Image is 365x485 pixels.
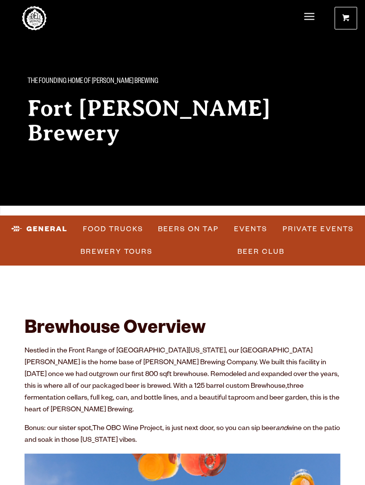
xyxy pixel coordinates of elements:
a: Private Events [279,218,358,241]
div: Known for our beautiful patio and striking mountain views, this brewhouse is the go-to spot for l... [27,159,338,180]
p: Nestled in the Front Range of [GEOGRAPHIC_DATA][US_STATE], our [GEOGRAPHIC_DATA][PERSON_NAME] is ... [25,346,340,416]
p: Bonus: our sister spot, , is just next door, so you can sip beer wine on the patio and soak in th... [25,423,340,447]
a: General [7,218,72,241]
a: Menu [304,7,314,27]
a: Brewery Tours [77,241,156,263]
h2: Brewhouse Overview [25,319,340,341]
h2: Fort [PERSON_NAME] Brewery [27,96,338,145]
a: Events [230,218,271,241]
em: and [276,425,287,433]
a: Beers on Tap [154,218,223,241]
a: The OBC Wine Project [92,425,162,433]
a: Odell Home [22,6,47,30]
a: Food Trucks [79,218,147,241]
span: three fermentation cellars, full keg, can, and bottle lines, and a beautiful taproom and beer gar... [25,383,339,414]
span: The Founding Home of [PERSON_NAME] Brewing [27,76,158,88]
a: Beer Club [234,241,288,263]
